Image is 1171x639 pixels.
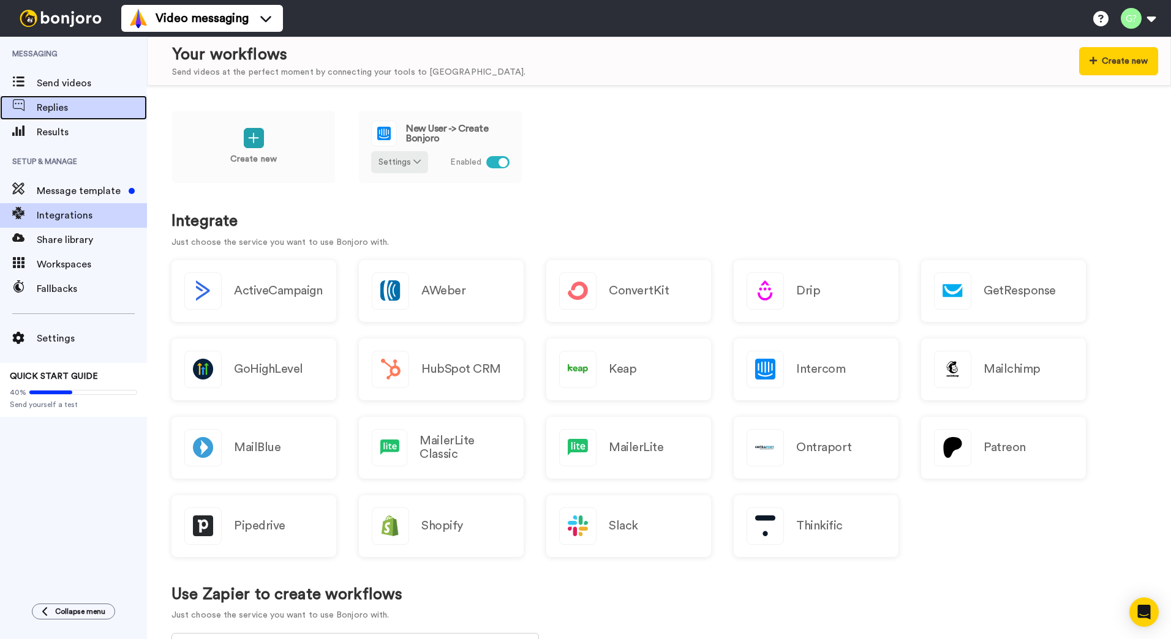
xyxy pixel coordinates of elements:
[37,100,147,115] span: Replies
[234,441,281,454] h2: MailBlue
[546,417,711,479] a: MailerLite
[172,43,525,66] div: Your workflows
[156,10,249,27] span: Video messaging
[372,508,409,544] img: logo_shopify.svg
[171,212,1147,230] h1: Integrate
[747,351,783,387] img: logo_intercom.svg
[747,430,783,466] img: logo_ontraport.svg
[359,338,524,400] a: HubSpot CRM
[935,430,971,466] img: logo_patreon.svg
[372,273,409,309] img: logo_aweber.svg
[734,417,898,479] a: Ontraport
[609,441,663,454] h2: MailerLite
[984,362,1041,376] h2: Mailchimp
[10,387,26,397] span: 40%
[796,441,852,454] h2: Ontraport
[171,495,336,557] a: Pipedrive
[172,66,525,79] div: Send videos at the perfect moment by connecting your tools to [GEOGRAPHIC_DATA].
[984,284,1056,297] h2: GetResponse
[609,519,638,532] h2: Slack
[37,208,147,223] span: Integrations
[747,273,783,309] img: logo_drip.svg
[171,260,336,322] button: ActiveCampaign
[185,273,221,309] img: logo_activecampaign.svg
[234,284,322,297] h2: ActiveCampaign
[37,125,147,140] span: Results
[359,417,524,479] a: MailerLite Classic
[421,362,501,376] h2: HubSpot CRM
[421,284,465,297] h2: AWeber
[450,156,481,169] span: Enabled
[420,434,511,461] h2: MailerLite Classic
[37,184,124,198] span: Message template
[372,351,409,387] img: logo_hubspot.svg
[372,121,396,146] img: logo_intercom.svg
[406,124,510,143] span: New User -> Create Bonjoro
[358,110,522,184] a: New User -> Create BonjoroSettings Enabled
[609,284,669,297] h2: ConvertKit
[171,338,336,400] a: GoHighLevel
[32,603,115,619] button: Collapse menu
[359,260,524,322] a: AWeber
[185,508,221,544] img: logo_pipedrive.png
[546,338,711,400] a: Keap
[609,362,636,376] h2: Keap
[171,236,1147,249] p: Just choose the service you want to use Bonjoro with.
[546,260,711,322] a: ConvertKit
[796,284,820,297] h2: Drip
[921,417,1086,479] a: Patreon
[55,607,105,616] span: Collapse menu
[15,10,107,27] img: bj-logo-header-white.svg
[372,430,407,466] img: logo_mailerlite.svg
[171,586,402,603] h1: Use Zapier to create workflows
[734,260,898,322] a: Drip
[560,508,596,544] img: logo_slack.svg
[359,495,524,557] a: Shopify
[185,351,221,387] img: logo_gohighlevel.png
[1129,597,1159,627] div: Open Intercom Messenger
[421,519,463,532] h2: Shopify
[234,362,303,376] h2: GoHighLevel
[1079,47,1158,75] button: Create new
[171,609,402,622] p: Just choose the service you want to use Bonjoro with.
[734,338,898,400] a: Intercom
[171,110,336,184] a: Create new
[37,331,147,346] span: Settings
[185,430,221,466] img: logo_mailblue.png
[10,400,137,409] span: Send yourself a test
[129,9,148,28] img: vm-color.svg
[37,233,147,247] span: Share library
[921,260,1086,322] a: GetResponse
[37,76,147,91] span: Send videos
[984,441,1026,454] h2: Patreon
[234,519,285,532] h2: Pipedrive
[935,273,971,309] img: logo_getresponse.svg
[37,282,147,296] span: Fallbacks
[747,508,783,544] img: logo_thinkific.svg
[560,351,596,387] img: logo_keap.svg
[171,417,336,479] a: MailBlue
[10,372,98,381] span: QUICK START GUIDE
[546,495,711,557] a: Slack
[921,338,1086,400] a: Mailchimp
[37,257,147,272] span: Workspaces
[560,273,596,309] img: logo_convertkit.svg
[371,151,428,173] button: Settings
[796,519,843,532] h2: Thinkific
[734,495,898,557] a: Thinkific
[796,362,845,376] h2: Intercom
[230,153,277,166] p: Create new
[935,351,971,387] img: logo_mailchimp.svg
[560,430,596,466] img: logo_mailerlite.svg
